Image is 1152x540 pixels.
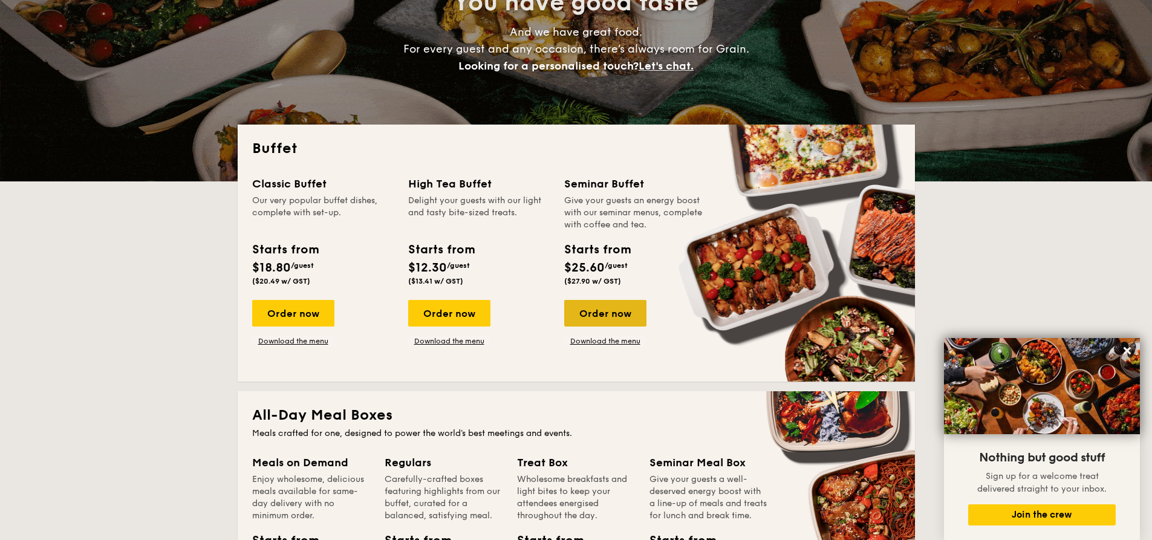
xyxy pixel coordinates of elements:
[408,241,474,259] div: Starts from
[408,175,550,192] div: High Tea Buffet
[649,454,767,471] div: Seminar Meal Box
[252,300,334,327] div: Order now
[605,261,628,270] span: /guest
[252,336,334,346] a: Download the menu
[252,139,900,158] h2: Buffet
[639,59,694,73] span: Let's chat.
[944,338,1140,434] img: DSC07876-Edit02-Large.jpeg
[979,451,1105,465] span: Nothing but good stuff
[403,25,749,73] span: And we have great food. For every guest and any occasion, there’s always room for Grain.
[408,277,463,285] span: ($13.41 w/ GST)
[252,175,394,192] div: Classic Buffet
[408,300,490,327] div: Order now
[564,300,646,327] div: Order now
[408,261,447,275] span: $12.30
[408,336,490,346] a: Download the menu
[1118,341,1137,360] button: Close
[564,175,706,192] div: Seminar Buffet
[252,241,318,259] div: Starts from
[564,195,706,231] div: Give your guests an energy boost with our seminar menus, complete with coffee and tea.
[564,261,605,275] span: $25.60
[458,59,639,73] span: Looking for a personalised touch?
[968,504,1116,525] button: Join the crew
[649,473,767,522] div: Give your guests a well-deserved energy boost with a line-up of meals and treats for lunch and br...
[291,261,314,270] span: /guest
[517,473,635,522] div: Wholesome breakfasts and light bites to keep your attendees energised throughout the day.
[252,195,394,231] div: Our very popular buffet dishes, complete with set-up.
[977,471,1107,494] span: Sign up for a welcome treat delivered straight to your inbox.
[517,454,635,471] div: Treat Box
[252,261,291,275] span: $18.80
[564,277,621,285] span: ($27.90 w/ GST)
[252,277,310,285] span: ($20.49 w/ GST)
[564,336,646,346] a: Download the menu
[252,473,370,522] div: Enjoy wholesome, delicious meals available for same-day delivery with no minimum order.
[408,195,550,231] div: Delight your guests with our light and tasty bite-sized treats.
[252,406,900,425] h2: All-Day Meal Boxes
[385,454,503,471] div: Regulars
[564,241,630,259] div: Starts from
[252,454,370,471] div: Meals on Demand
[447,261,470,270] span: /guest
[385,473,503,522] div: Carefully-crafted boxes featuring highlights from our buffet, curated for a balanced, satisfying ...
[252,428,900,440] div: Meals crafted for one, designed to power the world's best meetings and events.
